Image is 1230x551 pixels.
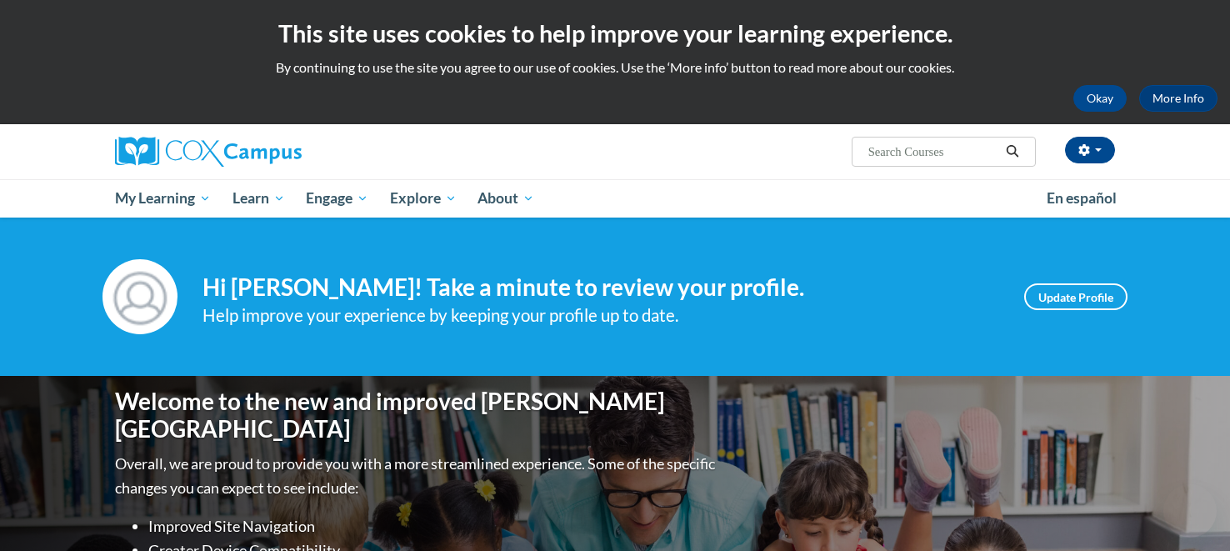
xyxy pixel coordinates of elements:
li: Improved Site Navigation [148,514,719,538]
button: Account Settings [1065,137,1115,163]
p: By continuing to use the site you agree to our use of cookies. Use the ‘More info’ button to read... [12,58,1217,77]
a: Cox Campus [115,137,432,167]
a: More Info [1139,85,1217,112]
a: Engage [295,179,379,218]
iframe: Button to launch messaging window [1163,484,1217,538]
div: Main menu [90,179,1140,218]
span: Engage [306,188,368,208]
div: Help improve your experience by keeping your profile up to date. [202,302,999,329]
img: Cox Campus [115,137,302,167]
span: My Learning [115,188,211,208]
button: Search [1000,142,1025,162]
h2: This site uses cookies to help improve your learning experience. [12,17,1217,50]
h4: Hi [PERSON_NAME]! Take a minute to review your profile. [202,273,999,302]
a: Update Profile [1024,283,1127,310]
a: Explore [379,179,467,218]
span: Learn [232,188,285,208]
iframe: Close message [1046,444,1079,478]
a: About [467,179,546,218]
span: About [477,188,534,208]
h1: Welcome to the new and improved [PERSON_NAME][GEOGRAPHIC_DATA] [115,388,719,443]
a: En español [1036,181,1127,216]
span: Explore [390,188,457,208]
button: Okay [1073,85,1127,112]
a: Learn [222,179,296,218]
a: My Learning [104,179,222,218]
input: Search Courses [867,142,1000,162]
span: En español [1047,189,1117,207]
img: Profile Image [102,259,177,334]
p: Overall, we are proud to provide you with a more streamlined experience. Some of the specific cha... [115,452,719,500]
